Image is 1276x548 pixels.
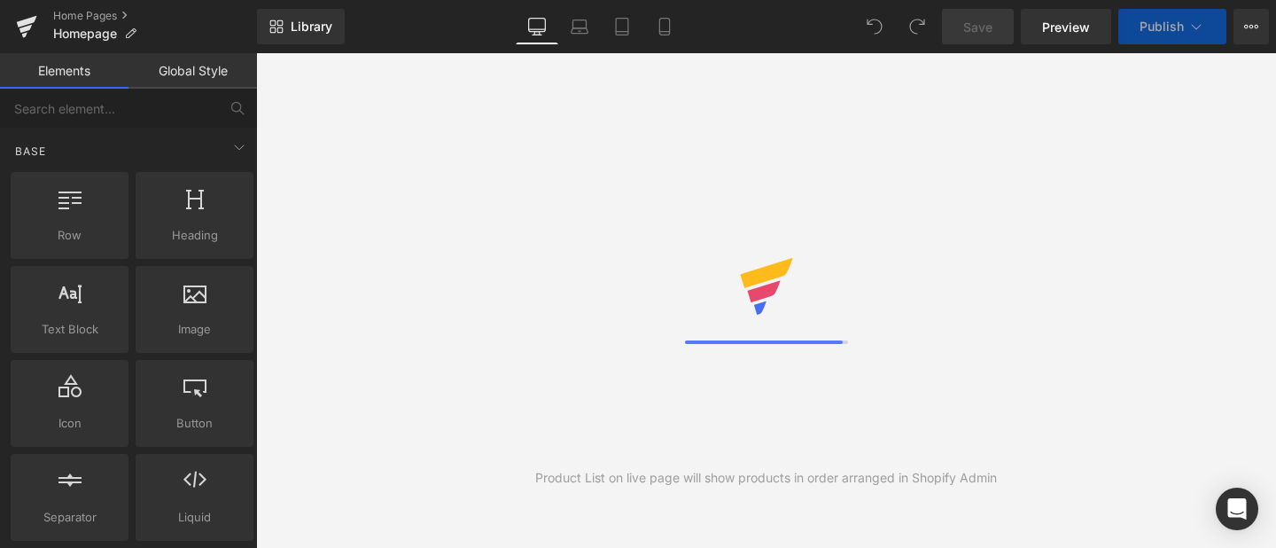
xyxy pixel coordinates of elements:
[516,9,558,44] a: Desktop
[141,320,248,339] span: Image
[643,9,686,44] a: Mobile
[1021,9,1111,44] a: Preview
[601,9,643,44] a: Tablet
[291,19,332,35] span: Library
[16,320,123,339] span: Text Block
[16,508,123,527] span: Separator
[16,414,123,433] span: Icon
[257,9,345,44] a: New Library
[13,143,48,160] span: Base
[141,508,248,527] span: Liquid
[16,226,123,245] span: Row
[1042,18,1090,36] span: Preview
[1140,20,1184,34] span: Publish
[857,9,892,44] button: Undo
[141,414,248,433] span: Button
[963,18,992,36] span: Save
[1216,488,1258,530] div: Open Intercom Messenger
[1118,9,1226,44] button: Publish
[899,9,935,44] button: Redo
[128,53,257,89] a: Global Style
[141,226,248,245] span: Heading
[53,27,117,41] span: Homepage
[1233,9,1269,44] button: More
[558,9,601,44] a: Laptop
[535,468,997,488] div: Product List on live page will show products in order arranged in Shopify Admin
[53,9,257,23] a: Home Pages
